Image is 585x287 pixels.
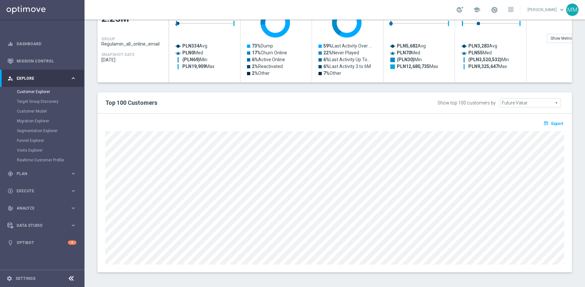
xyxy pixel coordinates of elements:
[397,50,411,55] tspan: PLN70
[17,234,68,251] a: Optibot
[252,64,258,69] tspan: 2%
[468,64,498,69] tspan: PLN9,325,647
[17,128,68,133] a: Segmentation Explorer
[473,6,480,13] span: school
[70,75,76,81] i: keyboard_arrow_right
[547,34,578,43] div: Show Metrics
[101,52,135,57] h4: SNAPSHOT DATE
[97,3,169,82] div: Press SPACE to select this row.
[551,121,563,126] span: Export
[7,41,77,47] button: equalizer Dashboard
[542,119,564,128] button: open_in_browser Export
[468,43,497,48] text: Avg
[527,5,566,15] a: [PERSON_NAME]keyboard_arrow_down
[252,50,287,55] text: Churn Online
[7,59,77,64] button: Mission Control
[397,43,426,48] text: Avg
[70,188,76,194] i: keyboard_arrow_right
[17,99,68,104] a: Target Group Discovery
[68,240,76,245] div: 2
[468,57,509,62] text: Min
[17,145,84,155] div: Visits Explorer
[7,188,13,194] i: play_circle_outline
[7,35,76,52] div: Dashboard
[182,64,206,69] tspan: PLN19,909
[17,157,68,163] a: Realtime Customer Profile
[7,41,13,47] i: equalizer
[16,277,35,280] a: Settings
[17,76,70,80] span: Explore
[252,71,270,76] text: Other
[437,100,496,106] div: Show top 100 customers by
[17,116,84,126] div: Migration Explorer
[323,57,330,62] tspan: 6%
[182,50,203,55] text: Med
[17,52,76,70] a: Mission Control
[566,4,578,16] div: MM
[397,64,438,69] text: Max
[7,223,77,228] button: Data Studio keyboard_arrow_right
[323,50,332,55] tspan: 22%
[468,57,501,62] tspan: (PLN3,520,532)
[17,189,70,193] span: Execute
[7,240,13,246] i: lightbulb
[252,71,258,76] tspan: 2%
[252,43,273,48] text: Dump
[323,57,370,62] text: Last Activity Up To…
[252,57,285,62] text: Active Online
[558,6,565,13] span: keyboard_arrow_down
[252,64,283,69] text: Reactivated
[17,87,84,97] div: Customer Explorer
[17,206,70,210] span: Analyze
[182,57,200,62] tspan: (PLN69)
[7,234,76,251] div: Optibot
[17,126,84,136] div: Segmentation Explorer
[7,205,70,211] div: Analyze
[17,118,68,124] a: Migration Explorer
[17,138,68,143] a: Funnel Explorer
[101,37,115,41] h4: GROUP
[252,43,261,48] tspan: 73%
[7,75,13,81] i: person_search
[7,205,13,211] i: track_changes
[182,57,207,62] text: Min
[323,43,372,48] text: Last Activity Over …
[17,97,84,106] div: Target Group Discovery
[182,43,200,48] tspan: PLN334
[7,223,70,228] div: Data Studio
[70,222,76,228] i: keyboard_arrow_right
[7,75,70,81] div: Explore
[17,136,84,145] div: Funnel Explorer
[17,109,68,114] a: Customer Model
[397,43,418,48] tspan: PLN5,682
[7,171,13,177] i: gps_fixed
[182,50,194,55] tspan: PLN0
[468,50,492,55] text: Med
[7,76,77,81] button: person_search Explore keyboard_arrow_right
[70,171,76,177] i: keyboard_arrow_right
[7,171,77,176] button: gps_fixed Plan keyboard_arrow_right
[323,50,359,55] text: Never Played
[397,64,429,69] tspan: PLN12,680,735
[323,64,371,69] text: Last Activity 3 to 6M
[182,43,207,48] text: Avg
[468,50,483,55] tspan: PLN55
[252,57,258,62] tspan: 6%
[252,50,261,55] tspan: 17%
[101,57,165,62] span: 2025-09-02
[17,89,68,94] a: Customer Explorer
[17,224,70,227] span: Data Studio
[7,240,77,245] button: lightbulb Optibot 2
[7,188,70,194] div: Execute
[323,71,341,76] text: Other
[17,172,70,176] span: Plan
[6,276,12,281] i: settings
[7,188,77,194] button: play_circle_outline Execute keyboard_arrow_right
[7,206,77,211] button: track_changes Analyze keyboard_arrow_right
[397,57,422,62] text: Min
